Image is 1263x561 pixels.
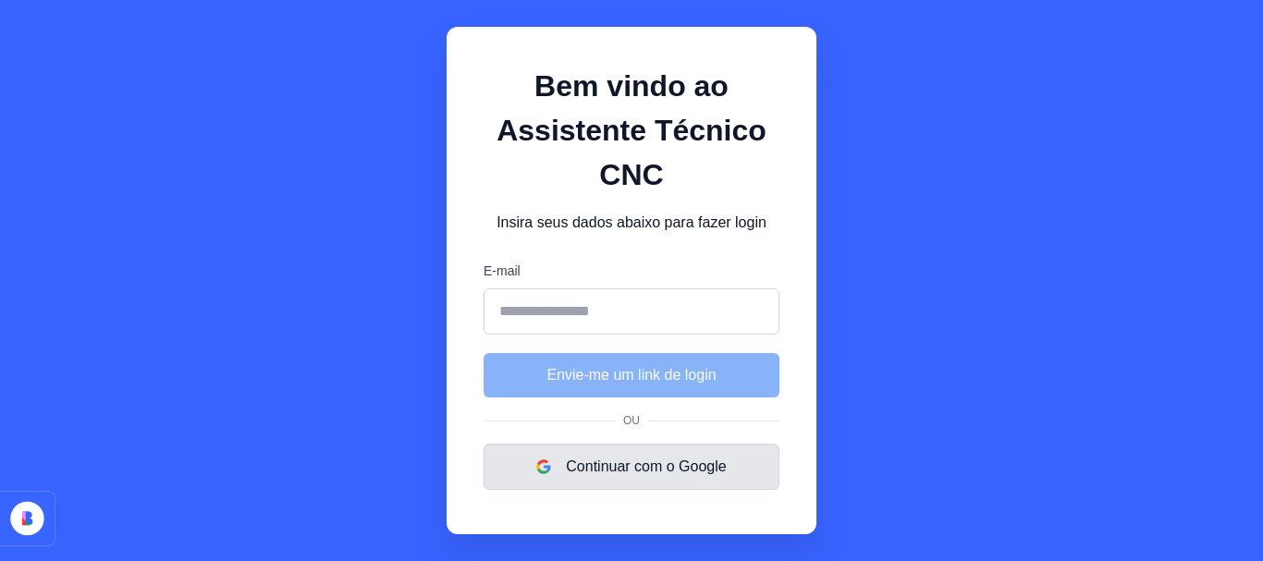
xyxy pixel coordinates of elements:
[497,214,766,230] font: Insira seus dados abaixo para fazer login
[497,69,766,191] font: Bem vindo ao Assistente Técnico CNC
[484,353,779,397] button: Envie-me um link de login
[536,459,551,474] img: logotipo do Google
[546,367,716,383] font: Envie-me um link de login
[484,263,521,278] font: E-mail
[623,414,640,427] font: Ou
[566,458,726,474] font: Continuar com o Google
[484,444,779,490] button: Continuar com o Google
